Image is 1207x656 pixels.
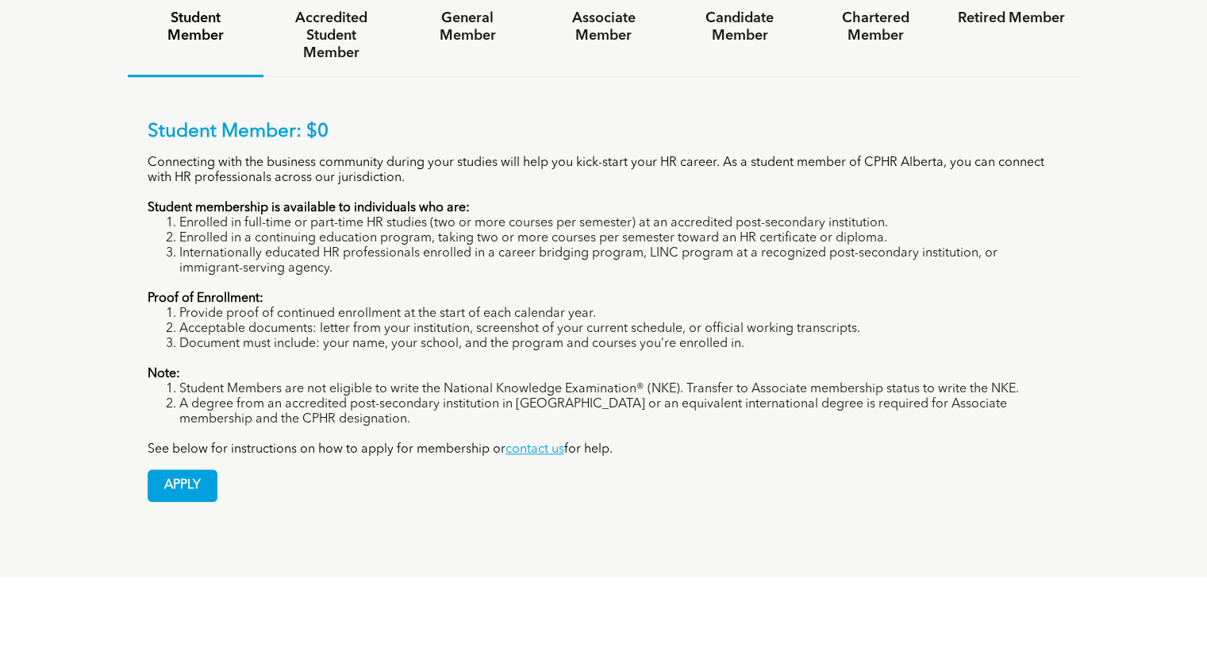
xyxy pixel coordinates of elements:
[505,443,564,456] a: contact us
[179,322,1060,337] li: Acceptable documents: letter from your institution, screenshot of your current schedule, or offic...
[822,10,929,44] h4: Chartered Member
[148,156,1060,186] p: Connecting with the business community during your studies will help you kick-start your HR caree...
[148,469,217,502] a: APPLY
[179,307,1060,322] li: Provide proof of continued enrollment at the start of each calendar year.
[179,231,1060,246] li: Enrolled in a continuing education program, taking two or more courses per semester toward an HR ...
[686,10,793,44] h4: Candidate Member
[179,337,1060,352] li: Document must include: your name, your school, and the program and courses you’re enrolled in.
[142,10,249,44] h4: Student Member
[148,292,263,305] strong: Proof of Enrollment:
[148,368,180,380] strong: Note:
[278,10,385,62] h4: Accredited Student Member
[550,10,657,44] h4: Associate Member
[958,10,1065,27] h4: Retired Member
[148,121,1060,144] p: Student Member: $0
[148,442,1060,457] p: See below for instructions on how to apply for membership or for help.
[179,216,1060,231] li: Enrolled in full-time or part-time HR studies (two or more courses per semester) at an accredited...
[148,470,217,501] span: APPLY
[148,202,470,214] strong: Student membership is available to individuals who are:
[413,10,521,44] h4: General Member
[179,246,1060,276] li: Internationally educated HR professionals enrolled in a career bridging program, LINC program at ...
[179,397,1060,427] li: A degree from an accredited post-secondary institution in [GEOGRAPHIC_DATA] or an equivalent inte...
[179,382,1060,397] li: Student Members are not eligible to write the National Knowledge Examination® (NKE). Transfer to ...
